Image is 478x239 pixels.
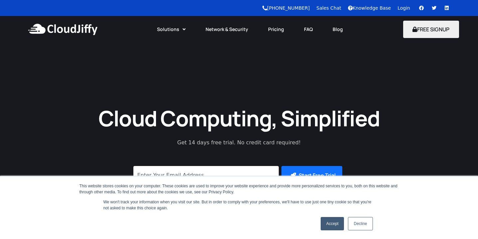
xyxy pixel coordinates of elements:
[80,183,399,195] div: This website stores cookies on your computer. These cookies are used to improve your website expe...
[196,22,258,37] a: Network & Security
[294,22,323,37] a: FAQ
[323,22,353,37] a: Blog
[262,5,310,11] a: [PHONE_NUMBER]
[348,217,373,230] a: Decline
[148,139,331,147] p: Get 14 days free trial. No credit card required!
[403,21,459,38] button: FREE SIGNUP
[258,22,294,37] a: Pricing
[103,199,375,211] p: We won't track your information when you visit our site. But in order to comply with your prefere...
[281,166,342,185] button: Start Free Trial
[89,104,389,132] h1: Cloud Computing, Simplified
[133,166,279,185] input: Enter Your Email Address
[348,5,391,11] a: Knowledge Base
[403,26,459,33] a: FREE SIGNUP
[398,5,410,11] a: Login
[316,5,341,11] a: Sales Chat
[147,22,196,37] a: Solutions
[321,217,344,230] a: Accept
